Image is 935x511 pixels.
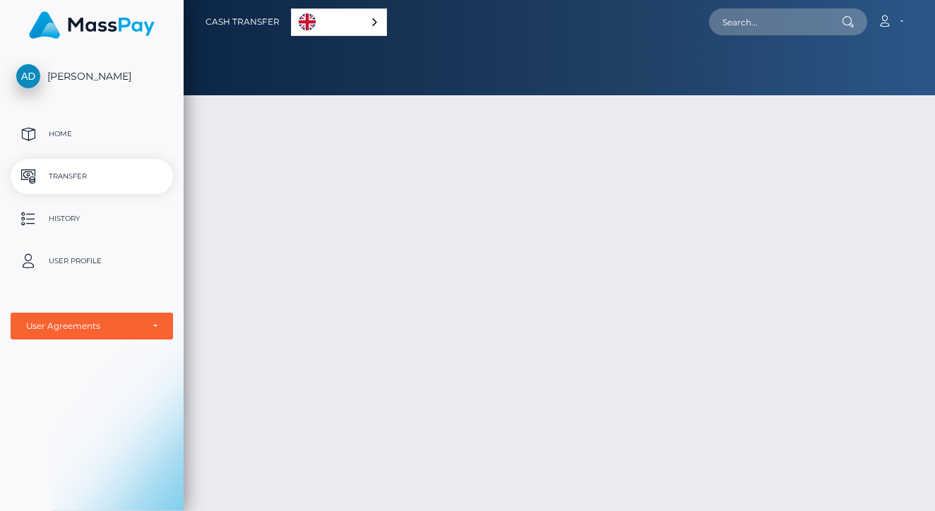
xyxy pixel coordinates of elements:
a: English [292,9,386,35]
a: Cash Transfer [206,7,280,37]
img: MassPay [29,11,155,39]
div: User Agreements [26,320,142,332]
a: Home [11,116,173,152]
a: History [11,201,173,236]
span: [PERSON_NAME] [11,70,173,83]
a: User Profile [11,244,173,279]
p: Transfer [16,166,167,187]
input: Search... [709,8,842,35]
p: User Profile [16,251,167,272]
aside: Language selected: English [291,8,387,36]
p: History [16,208,167,229]
p: Home [16,124,167,145]
button: User Agreements [11,313,173,339]
a: Transfer [11,159,173,194]
div: Language [291,8,387,36]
